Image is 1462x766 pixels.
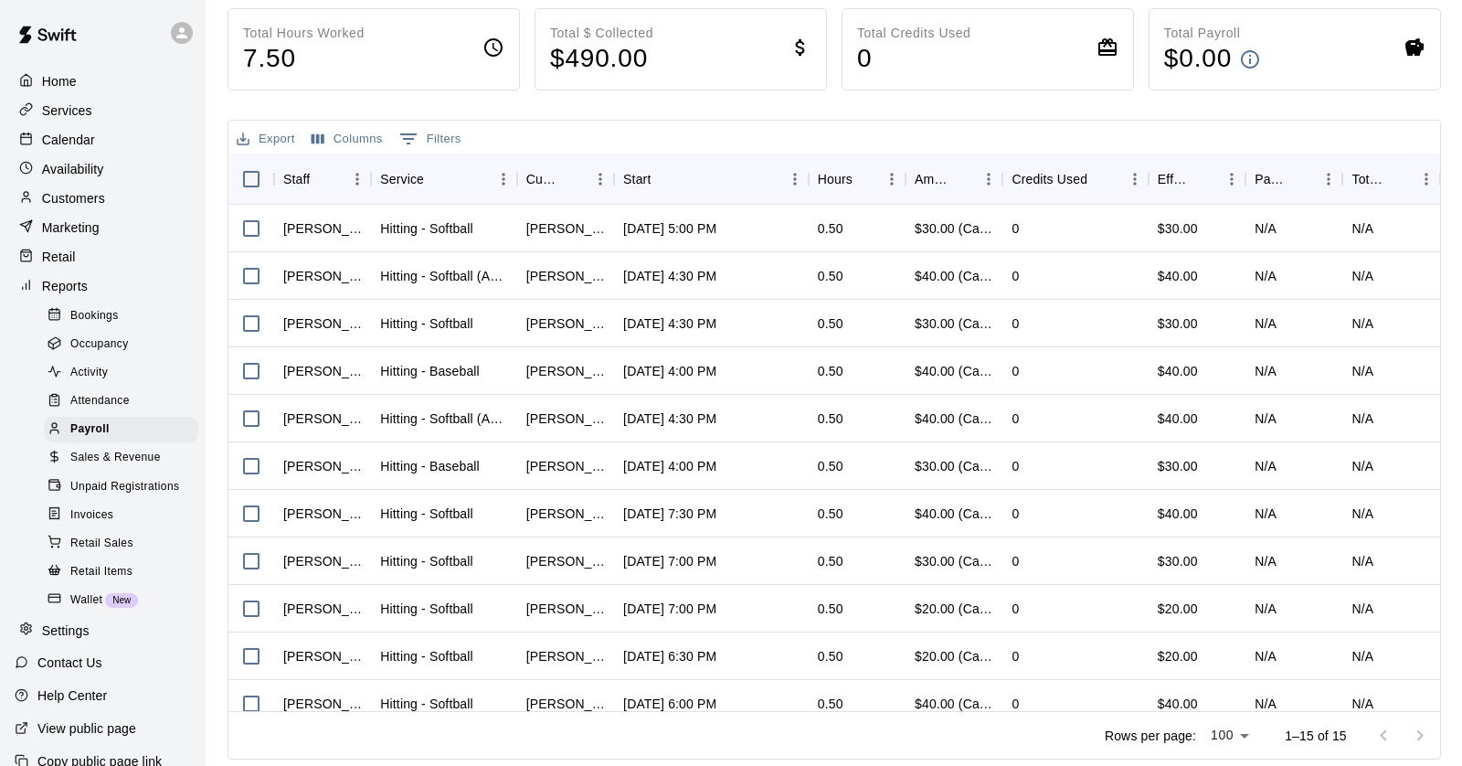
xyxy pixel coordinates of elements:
div: 0 [1012,505,1019,523]
button: Menu [1121,165,1149,193]
span: Activity [70,364,108,382]
div: $30.00 (Card) [915,314,993,333]
span: Retail Sales [70,535,133,553]
div: Effective Price [1149,154,1245,205]
p: Retail [42,248,76,266]
button: Show filters [395,124,466,154]
div: 0.50 [818,600,843,618]
div: Customers [15,185,191,212]
div: N/A [1351,457,1373,475]
div: Lindsay Stanford [283,410,362,428]
div: Start [614,154,809,205]
div: Jessica Hammel [526,505,605,523]
div: N/A [1351,600,1373,618]
h4: 7.50 [243,43,365,75]
span: Payroll [70,420,110,439]
a: Home [15,68,191,95]
div: $40.00 (Card) [915,695,993,713]
div: $40.00 (Card) [915,410,993,428]
button: Sort [310,166,335,192]
a: Sales & Revenue [44,444,206,473]
a: Activity [44,359,206,388]
div: Aug 31, 2025, 6:30 PM [623,647,716,665]
p: 1–15 of 15 [1285,727,1347,745]
a: Occupancy [44,330,206,358]
div: N/A [1351,267,1373,285]
div: 0.50 [818,410,843,428]
div: 0 [1012,647,1019,665]
div: Lindsay Stanford [283,695,362,713]
button: Menu [587,165,614,193]
div: 0 [1012,600,1019,618]
div: Sep 3, 2025, 7:30 PM [623,505,716,523]
div: Hitting - Softball [380,695,473,713]
div: N/A [1351,552,1373,570]
a: Calendar [15,126,191,154]
button: Select columns [307,125,387,154]
div: N/A [1255,695,1277,713]
div: N/A [1255,647,1277,665]
div: Megan Garrett [526,552,605,570]
div: Reports [15,272,191,300]
div: $30.00 [1149,537,1245,585]
div: Customer [517,154,614,205]
div: Staff [283,154,310,205]
div: N/A [1255,314,1277,333]
div: Lindsay Stanford [283,314,362,333]
div: Hitting - Baseball [380,362,480,380]
div: $20.00 (Card) [915,647,993,665]
h4: $ 0.00 [1164,43,1232,75]
div: $30.00 [1149,205,1245,252]
div: Aug 31, 2025, 6:00 PM [623,695,716,713]
button: Sort [853,166,878,192]
div: 0 [1012,267,1019,285]
div: Lindsay Stanford [283,647,362,665]
div: 0.50 [818,267,843,285]
p: Total Payroll [1164,24,1261,43]
div: Service [371,154,516,205]
div: Shawna Ferm [526,600,605,618]
div: Sep 8, 2025, 5:00 PM [623,219,716,238]
p: View public page [37,719,136,738]
div: 0.50 [818,219,843,238]
p: Settings [42,622,90,640]
div: Total Pay [1351,154,1386,205]
span: Bookings [70,307,119,325]
button: Sort [424,166,450,192]
p: Contact Us [37,654,102,672]
div: Bookings [44,303,198,329]
button: Sort [1289,166,1315,192]
button: Sort [651,166,676,192]
div: 0 [1012,362,1019,380]
div: Settings [15,617,191,644]
span: Occupancy [70,335,129,354]
a: Retail [15,243,191,271]
span: Retail Items [70,563,132,581]
div: Andrea Delaney [526,410,605,428]
span: Sales & Revenue [70,449,161,467]
div: Hours [809,154,906,205]
div: $30.00 (Card) [915,219,993,238]
div: $40.00 [1149,252,1245,300]
button: Sort [1087,166,1113,192]
button: Menu [344,165,371,193]
button: Sort [949,166,975,192]
button: Sort [1192,166,1218,192]
div: N/A [1351,362,1373,380]
div: Nick Knute [526,314,605,333]
div: N/A [1351,410,1373,428]
a: Invoices [44,501,206,529]
div: Services [15,97,191,124]
div: Effective Price [1158,154,1192,205]
p: Total Hours Worked [243,24,365,43]
div: Amount Paid [906,154,1002,205]
div: Shawna Ferm [526,647,605,665]
a: Availability [15,155,191,183]
button: Menu [1413,165,1440,193]
div: Unpaid Registrations [44,474,198,500]
div: WalletNew [44,588,198,613]
div: Retail Items [44,559,198,585]
div: N/A [1255,362,1277,380]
